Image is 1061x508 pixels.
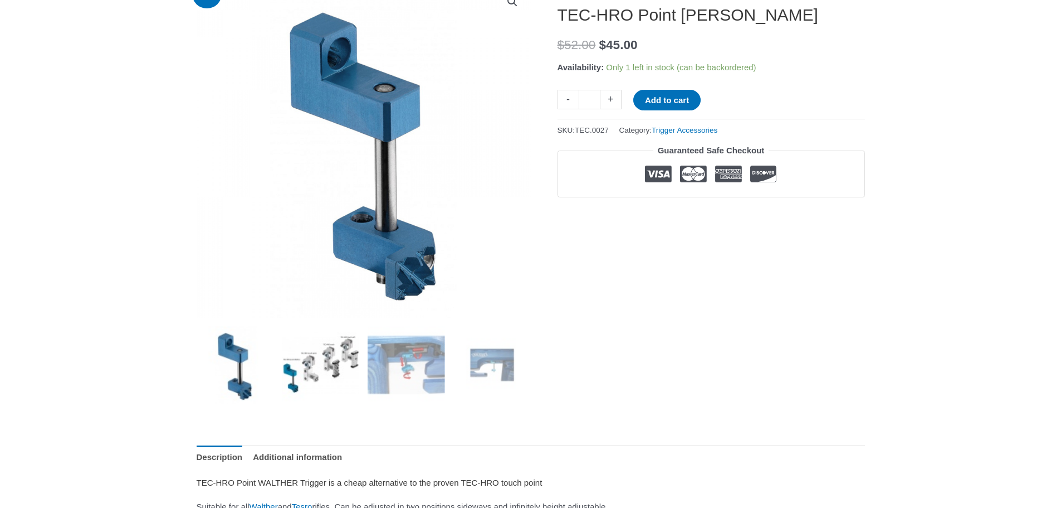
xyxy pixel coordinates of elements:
[652,126,717,134] a: Trigger Accessories
[653,143,769,158] legend: Guaranteed Safe Checkout
[453,326,531,404] img: TEC-HRO Point WALTHER Trigger - Image 4
[253,446,342,470] a: Additional information
[600,90,622,109] a: +
[558,123,609,137] span: SKU:
[197,326,274,404] img: TEC-HRO Point WALTHER Trigger
[368,326,445,404] img: TEC-HRO Point WALTHER Trigger - Image 3
[606,62,756,72] span: Only 1 left in stock (can be backordered)
[197,446,243,470] a: Description
[558,38,565,52] span: $
[599,38,638,52] bdi: 45.00
[619,123,718,137] span: Category:
[633,90,701,110] button: Add to cart
[282,326,359,404] img: TEC-HRO Point WALTHER Trigger - Image 2
[197,478,865,488] h6: TEC-HRO Point WALTHER Trigger is a cheap alternative to the proven TEC-HRO touch point
[558,5,865,25] h1: TEC-HRO Point [PERSON_NAME]
[599,38,607,52] span: $
[558,62,604,72] span: Availability:
[579,90,600,109] input: Product quantity
[575,126,609,134] span: TEC.0027
[558,90,579,109] a: -
[558,38,596,52] bdi: 52.00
